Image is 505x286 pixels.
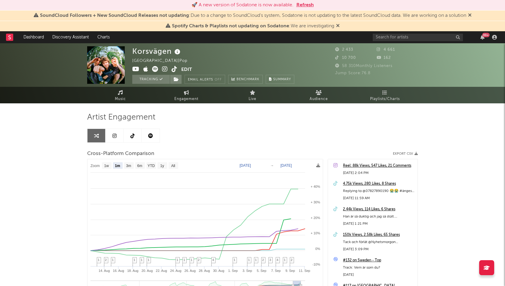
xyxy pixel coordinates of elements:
span: SoundCloud Followers + New SoundCloud Releases not updating [40,13,189,18]
span: Audience [310,96,328,103]
text: 3. Sep [243,269,252,272]
span: Summary [273,78,291,81]
div: [DATE] 2:04 PM [343,169,415,177]
text: 20. Aug [142,269,153,272]
div: #132 on Sweden - Top [343,257,415,264]
span: 1 [183,258,185,262]
text: 16. Aug [113,269,124,272]
span: 4 [212,258,214,262]
div: [GEOGRAPHIC_DATA] | Pop [132,57,194,65]
span: Dismiss [336,24,340,29]
text: + 30% [311,200,320,204]
text: 24. Aug [170,269,181,272]
div: Korsvägen [132,46,182,56]
text: 30. Aug [213,269,224,272]
div: [DATE] 11:59 AM [343,195,415,202]
a: Engagement [153,87,219,103]
a: Reel: 88k Views, 547 Likes, 21 Comments [343,162,415,169]
text: + 40% [311,185,320,188]
span: Benchmark [237,76,259,83]
a: 150k Views, 2.58k Likes, 65 Shares [343,231,415,239]
span: 2 [198,258,200,262]
span: 1 [191,258,192,262]
text: 14. Aug [99,269,110,272]
text: [DATE] [280,163,292,168]
a: 4.75k Views, 280 Likes, 8 Shares [343,180,415,187]
text: 3m [126,164,131,168]
text: 26. Aug [185,269,196,272]
text: 5. Sep [257,269,266,272]
text: 18. Aug [127,269,138,272]
span: : Due to a change to SoundCloud's system, Sodatone is not updating to the latest SoundCloud data.... [40,13,466,18]
span: 1 [248,258,250,262]
text: 0% [315,247,320,251]
a: Discovery Assistant [48,31,93,43]
div: Track: Vem är som du? [343,264,415,271]
a: Dashboard [19,31,48,43]
text: 28. Aug [199,269,210,272]
text: + 10% [311,231,320,235]
span: Live [249,96,256,103]
a: Music [87,87,153,103]
text: 11. Sep [299,269,310,272]
a: Live [219,87,286,103]
a: Benchmark [228,75,263,84]
text: 9. Sep [286,269,295,272]
text: [DATE] [240,163,251,168]
span: 1 [148,258,149,262]
text: → [270,163,274,168]
text: All [171,164,175,168]
text: 6m [137,164,142,168]
a: Audience [286,87,352,103]
span: : We are investigating [172,24,334,29]
span: Music [115,96,126,103]
span: 1 [141,258,142,262]
span: 1 [112,258,114,262]
text: 7. Sep [271,269,281,272]
span: Jump Score: 76.8 [335,71,371,75]
span: 10 700 [335,56,356,60]
span: 1 [255,258,257,262]
span: 58 310 Monthly Listeners [335,64,393,68]
button: Export CSV [393,152,418,156]
span: 1 [234,258,235,262]
span: 1 [98,258,99,262]
button: Summary [266,75,294,84]
div: Replying to @07827890190 😭😭 #ångest #nyhetsmorgon #sjunga #fördigsidan [343,187,415,195]
button: Refresh [296,2,314,9]
text: + 20% [311,216,320,220]
span: Spotify Charts & Playlists not updating on Sodatone [172,24,289,29]
span: 2 [262,258,264,262]
span: 4 [277,258,278,262]
span: 1 [176,258,178,262]
span: 3 [269,258,271,262]
div: [DATE] 3:09 PM [343,246,415,253]
span: 2 433 [335,48,353,52]
span: Engagement [174,96,198,103]
text: 1y [160,164,164,168]
a: Charts [93,31,114,43]
a: 2.44k Views, 114 Likes, 6 Shares [343,206,415,213]
text: 1. Sep [228,269,238,272]
text: 1w [104,164,109,168]
span: 2 [105,258,107,262]
span: 1 [133,258,135,262]
button: Tracking [132,75,170,84]
text: -10% [312,263,320,266]
em: Off [215,78,222,81]
span: Artist Engagement [87,114,155,121]
div: [DATE] [343,271,415,278]
text: 22. Aug [156,269,167,272]
button: Email AlertsOff [185,75,225,84]
span: 4 661 [377,48,395,52]
div: Han är så duktig och jag så stolt. #newmusic #svenskmusik #fördigsidan [343,213,415,220]
span: 2 [291,258,292,262]
a: Playlists/Charts [352,87,418,103]
text: YTD [148,164,155,168]
div: [DATE] 1:21 PM [343,220,415,227]
div: 99 + [482,33,490,37]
